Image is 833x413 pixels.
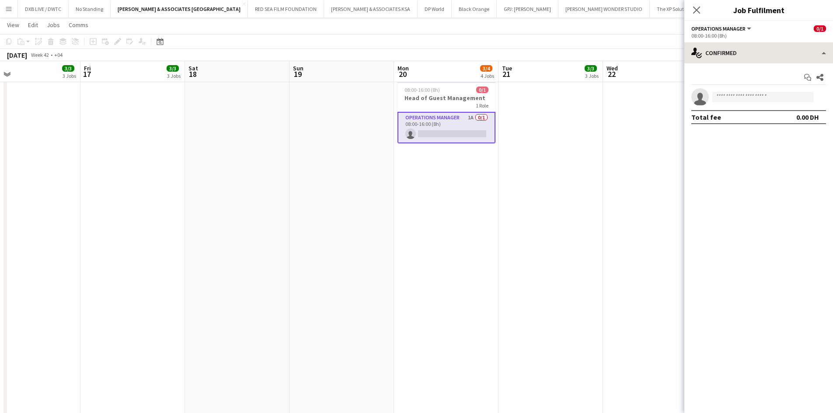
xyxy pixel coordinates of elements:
span: Comms [69,21,88,29]
button: [PERSON_NAME] & ASSOCIATES [GEOGRAPHIC_DATA] [111,0,248,17]
button: [PERSON_NAME] WONDER STUDIO [558,0,650,17]
button: [PERSON_NAME] & ASSOCIATES KSA [324,0,418,17]
button: Black Orange [452,0,497,17]
span: 21 [501,69,512,79]
span: Week 42 [29,52,51,58]
span: Wed [606,64,618,72]
div: +04 [54,52,63,58]
span: 18 [187,69,198,79]
div: 3 Jobs [585,73,599,79]
app-card-role: Operations Manager1A0/108:00-16:00 (8h) [397,112,495,143]
span: 3/3 [62,65,74,72]
div: 3 Jobs [167,73,181,79]
span: Sat [188,64,198,72]
div: Confirmed [684,42,833,63]
span: 17 [83,69,91,79]
span: Fri [84,64,91,72]
span: 3/4 [480,65,492,72]
div: 3 Jobs [63,73,76,79]
div: [DATE] [7,51,27,59]
h3: Head of Guest Management [397,94,495,102]
div: 4 Jobs [481,73,494,79]
a: Comms [65,19,92,31]
a: View [3,19,23,31]
button: DP World [418,0,452,17]
button: GPJ: [PERSON_NAME] [497,0,558,17]
span: 1 Role [476,102,488,109]
span: Edit [28,21,38,29]
div: 0.00 DH [796,113,819,121]
span: 3/3 [585,65,597,72]
span: Jobs [47,21,60,29]
span: 08:00-16:00 (8h) [404,87,440,93]
h3: Job Fulfilment [684,4,833,16]
a: Edit [24,19,42,31]
button: Operations Manager [691,25,753,32]
span: Mon [397,64,409,72]
button: RED SEA FILM FOUNDATION [248,0,324,17]
span: 22 [605,69,618,79]
span: Sun [293,64,303,72]
a: Jobs [43,19,63,31]
span: 20 [396,69,409,79]
span: 0/1 [476,87,488,93]
div: 08:00-16:00 (8h) [691,32,826,39]
span: Tue [502,64,512,72]
button: No Standing [69,0,111,17]
button: The XP Solutions KSA [650,0,710,17]
span: 19 [292,69,303,79]
span: 0/1 [814,25,826,32]
span: View [7,21,19,29]
app-job-card: 08:00-16:00 (8h)0/1Head of Guest Management1 RoleOperations Manager1A0/108:00-16:00 (8h) [397,81,495,143]
div: Total fee [691,113,721,121]
span: 3/3 [167,65,179,72]
button: DXB LIVE / DWTC [18,0,69,17]
span: Operations Manager [691,25,746,32]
